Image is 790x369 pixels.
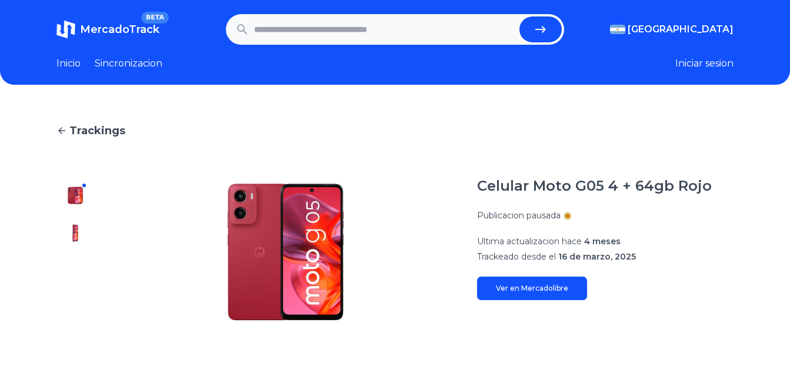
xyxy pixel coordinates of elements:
[80,23,159,36] span: MercadoTrack
[610,25,625,34] img: Argentina
[628,22,734,36] span: [GEOGRAPHIC_DATA]
[56,20,159,39] a: MercadoTrackBETA
[477,236,582,247] span: Ultima actualizacion hace
[56,122,734,139] a: Trackings
[56,56,81,71] a: Inicio
[66,186,85,205] img: Celular Moto G05 4 + 64gb Rojo
[610,22,734,36] button: [GEOGRAPHIC_DATA]
[66,224,85,242] img: Celular Moto G05 4 + 64gb Rojo
[477,277,587,300] a: Ver en Mercadolibre
[675,56,734,71] button: Iniciar sesion
[66,299,85,318] img: Celular Moto G05 4 + 64gb Rojo
[477,210,561,221] p: Publicacion pausada
[69,122,125,139] span: Trackings
[141,12,169,24] span: BETA
[477,251,556,262] span: Trackeado desde el
[56,20,75,39] img: MercadoTrack
[95,56,162,71] a: Sincronizacion
[558,251,636,262] span: 16 de marzo, 2025
[66,261,85,280] img: Celular Moto G05 4 + 64gb Rojo
[477,177,712,195] h1: Celular Moto G05 4 + 64gb Rojo
[118,177,454,327] img: Celular Moto G05 4 + 64gb Rojo
[584,236,621,247] span: 4 meses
